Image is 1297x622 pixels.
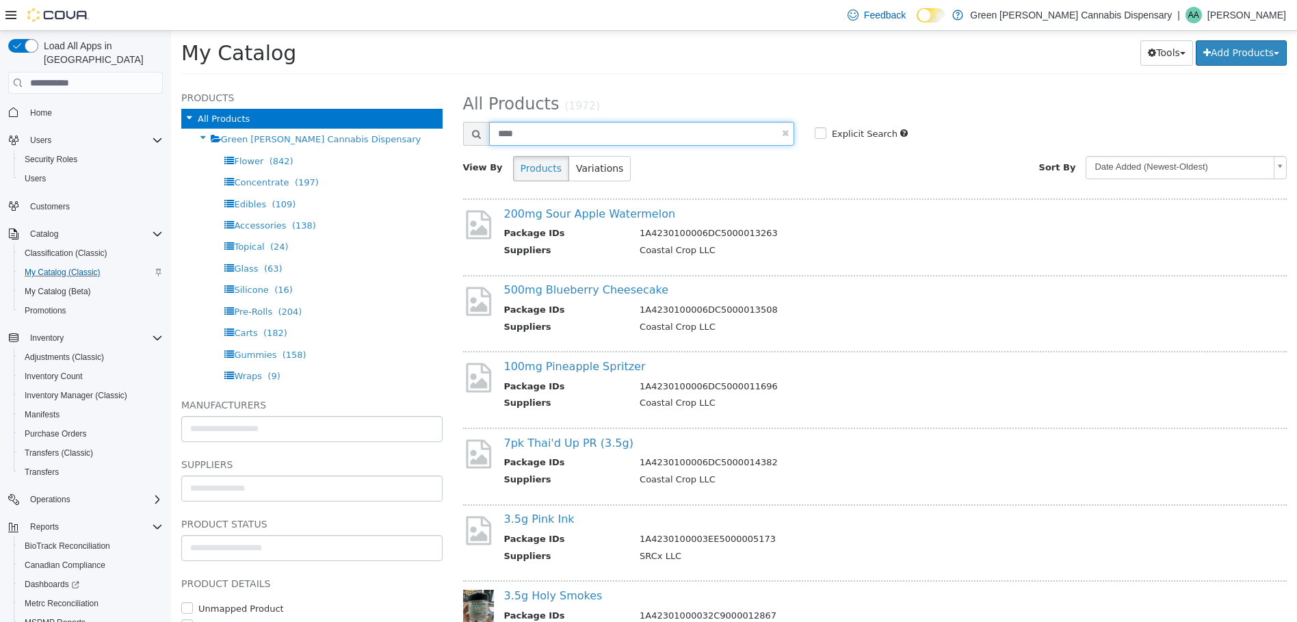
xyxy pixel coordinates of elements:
[25,579,79,590] span: Dashboards
[25,132,57,148] button: Users
[30,333,64,344] span: Inventory
[19,464,64,480] a: Transfers
[19,264,106,281] a: My Catalog (Classic)
[19,368,163,385] span: Inventory Count
[30,135,51,146] span: Users
[14,263,168,282] button: My Catalog (Classic)
[292,131,332,142] span: View By
[19,151,163,168] span: Security Roles
[14,282,168,301] button: My Catalog (Beta)
[333,272,459,289] th: Package IDs
[25,491,163,508] span: Operations
[342,125,398,151] button: Products
[14,150,168,169] button: Security Roles
[333,482,404,495] a: 3.5g Pink Ink
[63,211,93,221] span: Topical
[915,125,1116,148] a: Date Added (Newest-Oldest)
[63,190,115,200] span: Accessories
[50,103,250,114] span: Green [PERSON_NAME] Cannabis Dispensary
[30,229,58,239] span: Catalog
[3,328,168,348] button: Inventory
[101,168,125,179] span: (109)
[63,146,118,157] span: Concentrate
[333,406,462,419] a: 7pk Thai'd Up PR (3.5g)
[19,576,85,593] a: Dashboards
[19,283,163,300] span: My Catalog (Beta)
[25,132,163,148] span: Users
[292,64,389,83] span: All Products
[333,329,475,342] a: 100mg Pineapple Spritzer
[333,213,459,230] th: Suppliers
[25,226,64,242] button: Catalog
[19,595,104,612] a: Metrc Reconciliation
[1185,7,1202,23] div: Amy Akers
[1207,7,1286,23] p: [PERSON_NAME]
[292,483,323,517] img: missing-image.png
[19,349,109,365] a: Adjustments (Classic)
[333,558,432,571] a: 3.5g Holy Smokes
[333,349,459,366] th: Package IDs
[103,254,122,264] span: (16)
[14,536,168,556] button: BioTrack Reconciliation
[3,196,168,216] button: Customers
[333,177,505,190] a: 200mg Sour Apple Watermelon
[333,252,498,265] a: 500mg Blueberry Cheesecake
[112,319,135,329] span: (158)
[25,409,60,420] span: Manifests
[3,517,168,536] button: Reports
[458,213,1086,230] td: Coastal Crop LLC
[19,426,92,442] a: Purchase Orders
[842,1,911,29] a: Feedback
[458,272,1086,289] td: 1A4230100006DC5000013508
[121,190,145,200] span: (138)
[25,541,110,552] span: BioTrack Reconciliation
[19,245,163,261] span: Classification (Classic)
[19,406,65,423] a: Manifests
[19,283,96,300] a: My Catalog (Beta)
[14,169,168,188] button: Users
[19,406,163,423] span: Manifests
[333,578,459,595] th: Package IDs
[25,226,163,242] span: Catalog
[124,146,148,157] span: (197)
[19,538,163,554] span: BioTrack Reconciliation
[25,105,57,121] a: Home
[19,538,116,554] a: BioTrack Reconciliation
[19,302,72,319] a: Promotions
[458,425,1086,442] td: 1A4230100006DC5000014382
[19,557,111,573] a: Canadian Compliance
[14,386,168,405] button: Inventory Manager (Classic)
[25,491,76,508] button: Operations
[333,289,459,307] th: Suppliers
[14,424,168,443] button: Purchase Orders
[458,519,1086,536] td: SRCx LLC
[27,83,79,93] span: All Products
[25,519,163,535] span: Reports
[99,125,122,135] span: (842)
[63,125,92,135] span: Flower
[292,406,323,440] img: missing-image.png
[92,297,116,307] span: (182)
[14,443,168,463] button: Transfers (Classic)
[19,264,163,281] span: My Catalog (Classic)
[30,521,59,532] span: Reports
[25,371,83,382] span: Inventory Count
[19,302,163,319] span: Promotions
[14,405,168,424] button: Manifests
[10,366,272,383] h5: Manufacturers
[25,352,104,363] span: Adjustments (Classic)
[93,233,112,243] span: (63)
[19,151,83,168] a: Security Roles
[24,571,113,585] label: Unmapped Product
[25,305,66,316] span: Promotions
[14,575,168,594] a: Dashboards
[333,425,459,442] th: Package IDs
[14,348,168,367] button: Adjustments (Classic)
[292,330,323,363] img: missing-image.png
[25,390,127,401] span: Inventory Manager (Classic)
[868,131,905,142] span: Sort By
[3,102,168,122] button: Home
[99,211,118,221] span: (24)
[24,588,124,602] label: Available by Dropship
